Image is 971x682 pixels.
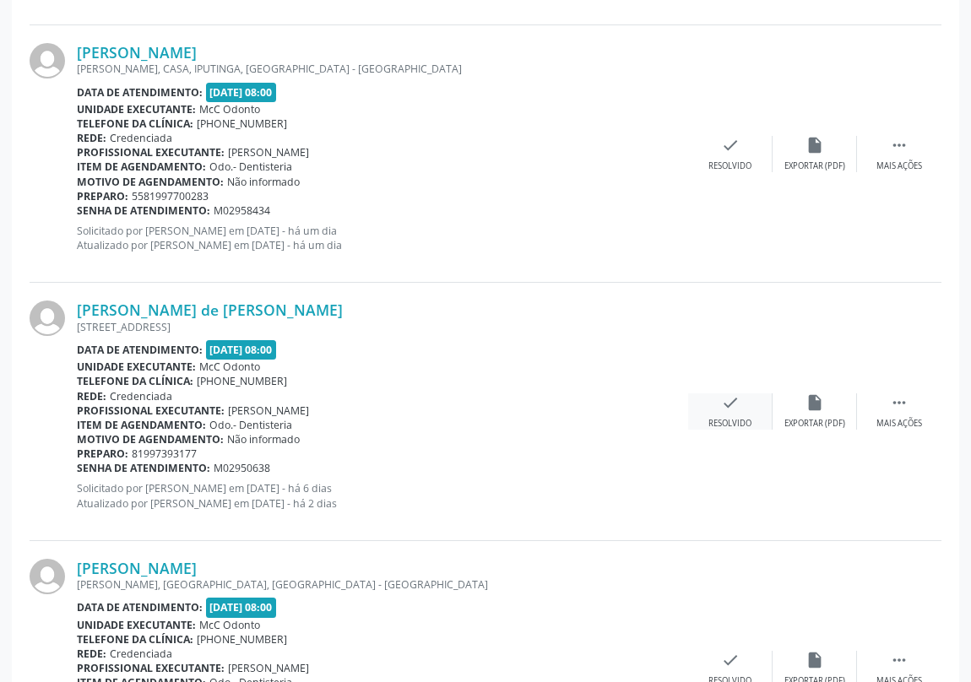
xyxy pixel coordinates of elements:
span: [PHONE_NUMBER] [197,632,287,647]
span: Não informado [227,432,300,447]
span: Odo.- Dentisteria [209,418,292,432]
span: McC Odonto [199,360,260,374]
span: [PERSON_NAME] [228,145,309,160]
div: Exportar (PDF) [784,160,845,172]
b: Profissional executante: [77,661,225,675]
span: [PERSON_NAME] [228,403,309,418]
span: [PHONE_NUMBER] [197,116,287,131]
b: Item de agendamento: [77,160,206,174]
b: Unidade executante: [77,102,196,116]
a: [PERSON_NAME] [77,559,197,577]
b: Data de atendimento: [77,600,203,614]
div: Mais ações [876,418,922,430]
b: Rede: [77,131,106,145]
b: Rede: [77,389,106,403]
i: check [721,393,740,412]
div: [PERSON_NAME], [GEOGRAPHIC_DATA], [GEOGRAPHIC_DATA] - [GEOGRAPHIC_DATA] [77,577,688,592]
i: insert_drive_file [806,136,824,154]
b: Unidade executante: [77,618,196,632]
b: Rede: [77,647,106,661]
span: Odo.- Dentisteria [209,160,292,174]
a: [PERSON_NAME] de [PERSON_NAME] [77,300,343,319]
span: [PERSON_NAME] [228,661,309,675]
i: check [721,651,740,669]
b: Item de agendamento: [77,418,206,432]
b: Telefone da clínica: [77,374,193,388]
b: Profissional executante: [77,145,225,160]
b: Data de atendimento: [77,85,203,100]
span: 5581997700283 [132,189,209,203]
b: Telefone da clínica: [77,116,193,131]
div: Resolvido [708,418,751,430]
b: Motivo de agendamento: [77,175,224,189]
i:  [890,651,909,669]
b: Telefone da clínica: [77,632,193,647]
i:  [890,136,909,154]
b: Senha de atendimento: [77,203,210,218]
span: [PHONE_NUMBER] [197,374,287,388]
span: [DATE] 08:00 [206,83,277,102]
i: insert_drive_file [806,393,824,412]
b: Data de atendimento: [77,343,203,357]
span: Não informado [227,175,300,189]
span: McC Odonto [199,102,260,116]
div: Exportar (PDF) [784,418,845,430]
span: [DATE] 08:00 [206,598,277,617]
span: M02958434 [214,203,270,218]
p: Solicitado por [PERSON_NAME] em [DATE] - há um dia Atualizado por [PERSON_NAME] em [DATE] - há um... [77,224,688,252]
span: Credenciada [110,389,172,403]
img: img [30,300,65,336]
b: Preparo: [77,189,128,203]
b: Unidade executante: [77,360,196,374]
span: M02950638 [214,461,270,475]
b: Senha de atendimento: [77,461,210,475]
div: [STREET_ADDRESS] [77,320,688,334]
b: Preparo: [77,447,128,461]
b: Motivo de agendamento: [77,432,224,447]
i:  [890,393,909,412]
i: insert_drive_file [806,651,824,669]
span: [DATE] 08:00 [206,340,277,360]
span: Credenciada [110,131,172,145]
div: [PERSON_NAME], CASA, IPUTINGA, [GEOGRAPHIC_DATA] - [GEOGRAPHIC_DATA] [77,62,688,76]
i: check [721,136,740,154]
span: 81997393177 [132,447,197,461]
img: img [30,43,65,78]
div: Mais ações [876,160,922,172]
img: img [30,559,65,594]
b: Profissional executante: [77,403,225,418]
p: Solicitado por [PERSON_NAME] em [DATE] - há 6 dias Atualizado por [PERSON_NAME] em [DATE] - há 2 ... [77,481,688,510]
div: Resolvido [708,160,751,172]
span: Credenciada [110,647,172,661]
a: [PERSON_NAME] [77,43,197,62]
span: McC Odonto [199,618,260,632]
